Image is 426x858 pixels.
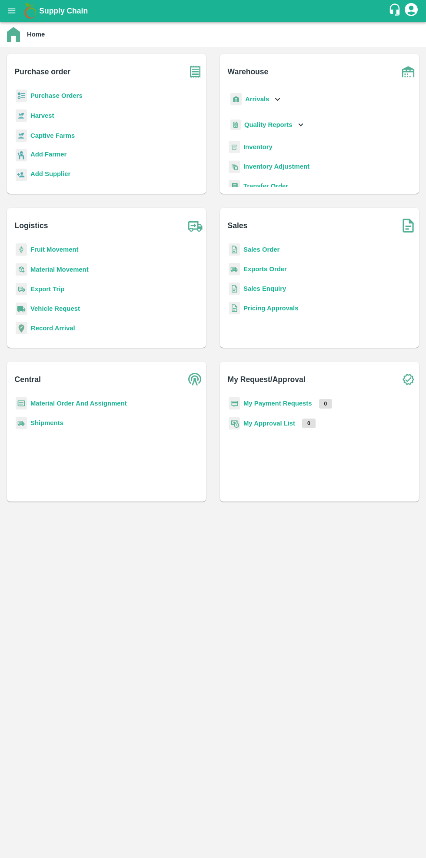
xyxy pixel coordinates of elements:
img: centralMaterial [16,397,27,410]
img: qualityReport [230,120,241,130]
img: sales [229,243,240,256]
img: home [7,27,20,42]
div: customer-support [388,3,403,19]
b: Add Supplier [30,170,70,177]
img: supplier [16,169,27,181]
a: Transfer Order [243,183,288,190]
img: farmer [16,149,27,162]
img: shipments [16,417,27,429]
b: Central [15,373,41,386]
b: My Request/Approval [228,373,306,386]
img: logo [22,2,39,20]
img: truck [184,215,206,236]
a: My Payment Requests [243,400,312,407]
img: payment [229,397,240,410]
b: Purchase order [15,66,70,78]
a: Vehicle Request [30,305,80,312]
b: Sales [228,219,248,232]
a: Pricing Approvals [243,305,298,312]
a: Material Movement [30,266,89,273]
b: Warehouse [228,66,269,78]
a: Fruit Movement [30,246,79,253]
img: harvest [16,129,27,142]
a: My Approval List [243,420,295,427]
b: Logistics [15,219,48,232]
img: reciept [16,90,27,102]
img: whArrival [230,93,242,106]
img: check [397,369,419,390]
a: Harvest [30,112,54,119]
a: Supply Chain [39,5,388,17]
a: Inventory [243,143,273,150]
img: approval [229,417,240,430]
div: account of current user [403,2,419,20]
div: Arrivals [229,90,283,109]
b: Home [27,31,45,38]
b: Arrivals [245,96,269,103]
a: Sales Enquiry [243,285,286,292]
div: Quality Reports [229,116,306,134]
img: central [184,369,206,390]
b: Quality Reports [244,121,293,128]
a: Sales Order [243,246,280,253]
a: Record Arrival [31,325,75,332]
img: sales [229,283,240,295]
button: open drawer [2,1,22,21]
img: recordArrival [16,322,27,334]
img: fruit [16,243,27,256]
img: warehouse [397,61,419,83]
a: Purchase Orders [30,92,83,99]
img: shipments [229,263,240,276]
a: Material Order And Assignment [30,400,127,407]
img: sales [229,302,240,315]
img: vehicle [16,303,27,315]
a: Captive Farms [30,132,75,139]
img: whInventory [229,141,240,153]
a: Exports Order [243,266,287,273]
img: delivery [16,283,27,296]
img: harvest [16,109,27,122]
a: Add Farmer [30,150,67,161]
img: soSales [397,215,419,236]
a: Inventory Adjustment [243,163,310,170]
a: Shipments [30,419,63,426]
img: material [16,263,27,276]
img: whTransfer [229,180,240,193]
p: 0 [302,419,316,428]
img: purchase [184,61,206,83]
a: Add Supplier [30,169,70,181]
b: Add Farmer [30,151,67,158]
p: 0 [319,399,333,409]
b: Supply Chain [39,7,88,15]
a: Export Trip [30,286,64,293]
img: inventory [229,160,240,173]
